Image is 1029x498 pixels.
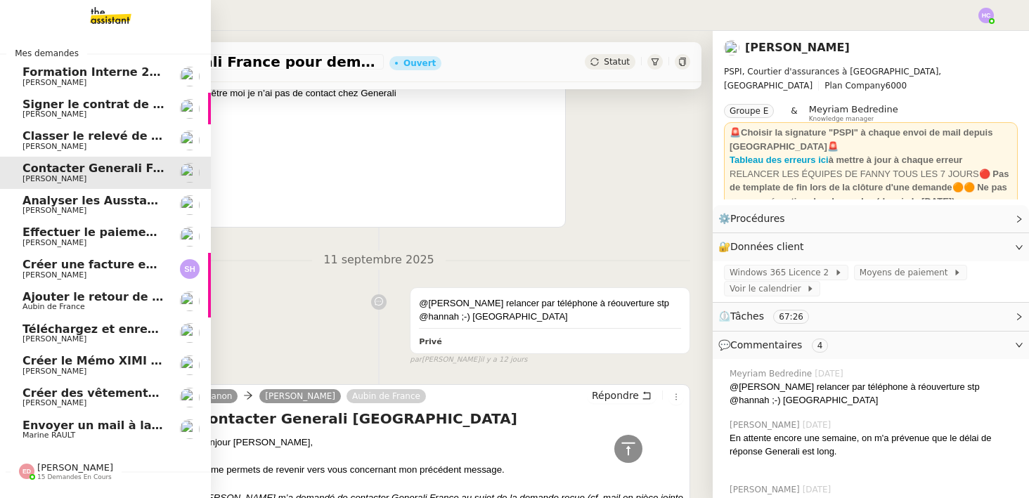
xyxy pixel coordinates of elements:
[587,388,656,403] button: Répondre
[773,310,809,324] nz-tag: 67:26
[74,88,396,98] span: Il faut regarder dans brokin peux être moi je n’ai pas de contact chez Generali
[592,388,639,402] span: Répondre
[724,67,941,91] span: PSPI, Courtier d'assurances à [GEOGRAPHIC_DATA], [GEOGRAPHIC_DATA]
[73,55,378,69] span: Contacter Generali France pour demande AU094424
[22,225,342,239] span: Effectuer le paiement des primes [PERSON_NAME]
[419,337,441,346] b: Privé
[22,258,307,271] span: Créer une facture en anglais immédiatement
[198,390,238,402] a: Manon
[730,266,834,280] span: Windows 365 Licence 2
[803,483,834,496] span: [DATE]
[713,303,1029,330] div: ⏲️Tâches 67:26
[22,142,86,151] span: [PERSON_NAME]
[6,46,87,60] span: Mes demandes
[978,8,994,23] img: svg
[403,59,436,67] div: Ouvert
[713,332,1029,359] div: 💬Commentaires 4
[730,380,1018,407] div: @[PERSON_NAME] relancer par téléphone à réouverture stp @hannah ;-) [GEOGRAPHIC_DATA]
[809,115,874,123] span: Knowledge manager
[730,241,804,252] span: Données client
[410,354,527,366] small: [PERSON_NAME]
[22,334,86,343] span: [PERSON_NAME]
[180,419,200,439] img: users%2Fo4K84Ijfr6OOM0fa5Hz4riIOf4g2%2Favatar%2FChatGPT%20Image%201%20aou%CC%82t%202025%2C%2010_2...
[22,367,86,376] span: [PERSON_NAME]
[180,227,200,247] img: users%2Fa6PbEmLwvGXylUqKytRPpDpAx153%2Favatar%2Ffanny.png
[791,104,797,122] span: &
[730,213,785,224] span: Procédures
[480,354,528,366] span: il y a 12 jours
[180,163,200,183] img: users%2Fa6PbEmLwvGXylUqKytRPpDpAx153%2Favatar%2Ffanny.png
[812,339,829,353] nz-tag: 4
[718,211,791,227] span: ⚙️
[730,483,803,496] span: [PERSON_NAME]
[815,367,846,380] span: [DATE]
[824,81,885,91] span: Plan Company
[410,354,422,366] span: par
[180,388,200,407] img: users%2Fvjxz7HYmGaNTSE4yF5W2mFwJXra2%2Favatar%2Ff3aef901-807b-4123-bf55-4aed7c5d6af5
[198,409,684,428] h4: Contacter Generali [GEOGRAPHIC_DATA]
[730,310,764,322] span: Tâches
[180,67,200,86] img: users%2Fa6PbEmLwvGXylUqKytRPpDpAx153%2Favatar%2Ffanny.png
[22,270,86,280] span: [PERSON_NAME]
[22,65,266,79] span: Formation Interne 2 - [PERSON_NAME]
[180,195,200,215] img: users%2Fa6PbEmLwvGXylUqKytRPpDpAx153%2Favatar%2Ffanny.png
[419,296,681,324] div: @[PERSON_NAME] relancer par téléphone à réouverture stp @hannah ;-) [GEOGRAPHIC_DATA]
[22,238,86,247] span: [PERSON_NAME]
[604,57,630,67] span: Statut
[198,435,684,450] div: Bonjour [PERSON_NAME],
[22,162,352,175] span: Contacter Generali France pour demande AU094424
[180,131,200,150] img: users%2FNmPW3RcGagVdwlUj0SIRjiM8zA23%2Favatar%2Fb3e8f68e-88d8-429d-a2bd-00fb6f2d12db
[198,463,684,477] div: Je me permets de revenir vers vous concernant mon précédent message.
[19,464,34,479] img: svg
[724,40,739,55] img: users%2Fa6PbEmLwvGXylUqKytRPpDpAx153%2Favatar%2Ffanny.png
[730,419,803,431] span: [PERSON_NAME]
[22,431,75,440] span: Marine RAULT
[22,386,249,400] span: Créer des vêtements de travail VEN
[22,78,86,87] span: [PERSON_NAME]
[180,355,200,375] img: users%2FIoBAolhPL9cNaVKpLOfSBrcGcwi2%2Favatar%2F50a6465f-3fe2-4509-b080-1d8d3f65d641
[730,155,829,165] a: Tableau des erreurs ici
[22,398,86,407] span: [PERSON_NAME]
[809,104,898,114] span: Meyriam Bedredine
[180,259,200,279] img: svg
[22,419,195,432] span: Envoyer un mail à la mairie
[730,282,806,296] span: Voir le calendrier
[713,233,1029,261] div: 🔐Données client
[730,169,1009,207] strong: 🔴 Pas de template de fin lors de la clôture d'une demande🟠🟠 Ne pas accuser réception des demandes...
[37,473,112,481] span: 15 demandes en cours
[22,322,356,336] span: Téléchargez et enregistrez les documents sur Brokin
[259,390,341,402] a: [PERSON_NAME]
[22,290,295,303] span: Ajouter le retour de crédit à la commission
[180,323,200,343] img: users%2Fa6PbEmLwvGXylUqKytRPpDpAx153%2Favatar%2Ffanny.png
[713,205,1029,232] div: ⚙️Procédures
[803,419,834,431] span: [DATE]
[730,167,1012,209] div: RELANCER LES ÉQUIPES DE FANNY TOUS LES 7 JOURS
[180,291,200,311] img: users%2FSclkIUIAuBOhhDrbgjtrSikBoD03%2Favatar%2F48cbc63d-a03d-4817-b5bf-7f7aeed5f2a9
[22,194,240,207] span: Analyser les Ausstandsmeldungen
[718,239,810,255] span: 🔐
[724,104,774,118] nz-tag: Groupe E
[22,302,85,311] span: Aubin de France
[745,41,850,54] a: [PERSON_NAME]
[860,266,953,280] span: Moyens de paiement
[730,127,992,152] strong: 🚨Choisir la signature "PSPI" à chaque envoi de mail depuis [GEOGRAPHIC_DATA]🚨
[829,155,963,165] strong: à mettre à jour à chaque erreur
[718,310,821,322] span: ⏲️
[730,367,815,380] span: Meyriam Bedredine
[347,390,426,402] a: Aubin de France
[886,81,907,91] span: 6000
[22,129,233,143] span: Classer le relevé de commissions
[809,104,898,122] app-user-label: Knowledge manager
[718,339,834,350] span: 💬
[22,354,328,367] span: Créer le Mémo XIMI « Ma première facturation »
[730,431,1018,459] div: En attente encore une semaine, on m'a prévenue que le délai de réponse Generali est long.
[312,251,446,270] span: 11 septembre 2025
[37,462,113,473] span: [PERSON_NAME]
[180,99,200,119] img: users%2FTDxDvmCjFdN3QFePFNGdQUcJcQk1%2Favatar%2F0cfb3a67-8790-4592-a9ec-92226c678442
[22,110,86,119] span: [PERSON_NAME]
[730,339,802,350] span: Commentaires
[22,206,86,215] span: [PERSON_NAME]
[22,98,224,111] span: Signer le contrat de la mutuelle
[22,174,86,183] span: [PERSON_NAME]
